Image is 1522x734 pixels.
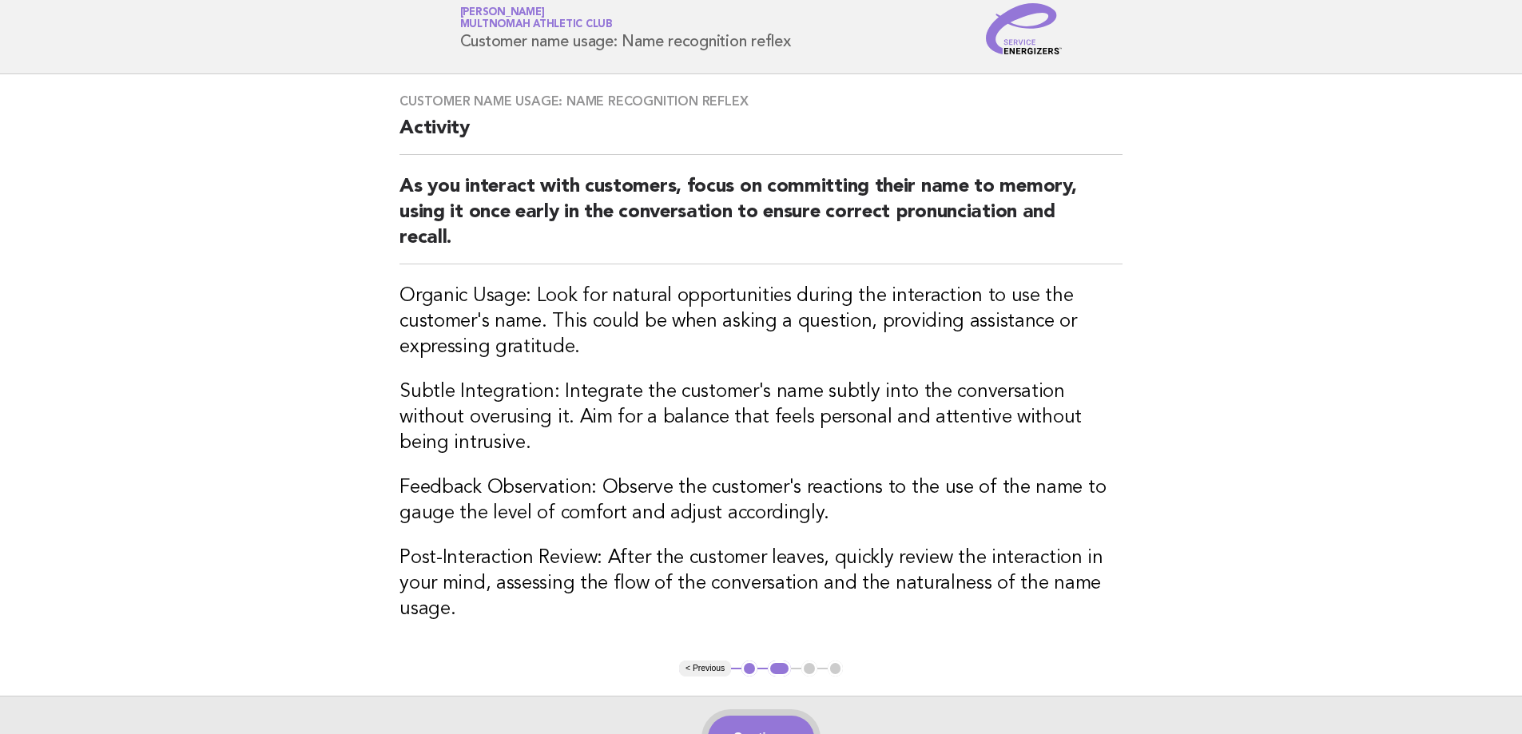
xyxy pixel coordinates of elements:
h3: Post-Interaction Review: After the customer leaves, quickly review the interaction in your mind, ... [399,546,1123,622]
h3: Subtle Integration: Integrate the customer's name subtly into the conversation without overusing ... [399,379,1123,456]
h1: Customer name usage: Name recognition reflex [460,8,791,50]
img: Service Energizers [986,3,1063,54]
button: < Previous [679,661,731,676]
h3: Customer name usage: Name recognition reflex [399,93,1123,109]
h3: Feedback Observation: Observe the customer's reactions to the use of the name to gauge the level ... [399,475,1123,526]
button: 1 [741,661,757,676]
button: 2 [768,661,791,676]
h2: Activity [399,116,1123,155]
h3: Organic Usage: Look for natural opportunities during the interaction to use the customer's name. ... [399,284,1123,360]
h2: As you interact with customers, focus on committing their name to memory, using it once early in ... [399,174,1123,264]
a: [PERSON_NAME]Multnomah Athletic Club [460,7,613,30]
span: Multnomah Athletic Club [460,20,613,30]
